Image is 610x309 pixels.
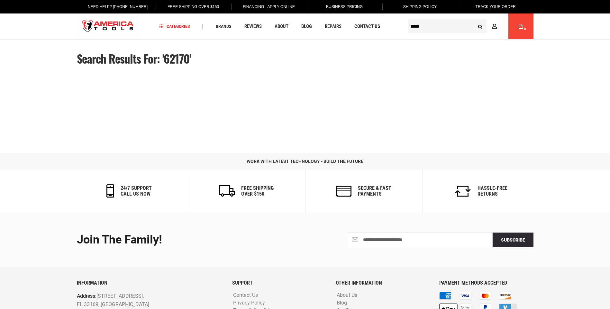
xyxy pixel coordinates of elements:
h6: INFORMATION [77,280,223,286]
a: Repairs [322,22,344,31]
span: Blog [301,24,312,29]
div: Join the Family! [77,234,300,246]
p: [STREET_ADDRESS], FL 33169, [GEOGRAPHIC_DATA] [77,292,194,308]
h6: PAYMENT METHODS ACCEPTED [439,280,533,286]
a: Privacy Policy [232,300,267,306]
button: Subscribe [493,233,533,247]
h6: SUPPORT [232,280,326,286]
span: Subscribe [501,237,525,243]
h6: secure & fast payments [358,185,391,197]
span: Reviews [244,24,262,29]
h6: 24/7 support call us now [121,185,152,197]
span: Repairs [325,24,341,29]
a: About [272,22,291,31]
a: Blog [335,300,349,306]
a: Contact Us [351,22,383,31]
a: store logo [77,14,139,39]
a: 0 [515,13,527,39]
span: Shipping Policy [403,4,437,9]
h6: Free Shipping Over $150 [241,185,274,197]
a: Brands [213,22,234,31]
span: About [275,24,288,29]
h6: OTHER INFORMATION [336,280,430,286]
span: Search results for: '62170' [77,50,191,67]
span: 0 [524,27,526,31]
span: Address: [77,293,96,299]
span: Categories [159,24,190,29]
a: Contact Us [232,292,259,298]
a: Reviews [241,22,265,31]
a: About Us [335,292,359,298]
a: Blog [298,22,315,31]
span: Brands [216,24,232,29]
button: Search [474,20,487,32]
a: Categories [156,22,193,31]
img: America Tools [77,14,139,39]
span: Contact Us [354,24,380,29]
h6: Hassle-Free Returns [478,185,507,197]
